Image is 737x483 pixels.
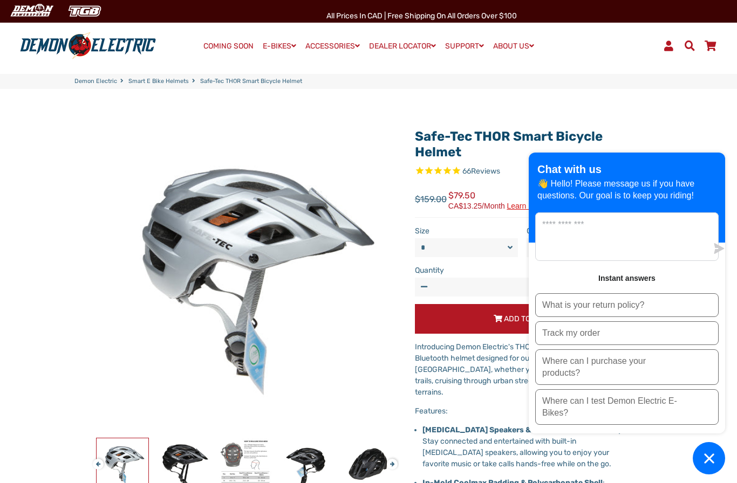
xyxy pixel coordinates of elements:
p: Introducing Demon Electric's THOR: the ultimate smart Bluetooth helmet designed for outdoor enthu... [415,341,630,398]
img: Demon Electric logo [16,32,160,60]
button: Add to Cart [415,304,630,334]
p: : Stay connected and entertained with built-in [MEDICAL_DATA] speakers, allowing you to enjoy you... [422,424,630,470]
label: Quantity [415,265,630,276]
span: Safe-Tec THOR Smart Bicycle Helmet [200,77,302,86]
a: ABOUT US [489,38,538,54]
inbox-online-store-chat: Shopify online store chat [526,153,728,474]
span: All Prices in CAD | Free shipping on all orders over $100 [326,11,517,20]
strong: [MEDICAL_DATA] Speakers & Bluetooth Connectivity [422,425,622,434]
button: Next [387,453,393,466]
a: Demon Electric [74,77,117,86]
span: $159.00 [415,193,447,206]
label: Size [415,225,518,237]
img: Demon Electric [5,2,57,20]
button: Previous [93,453,99,466]
a: Safe-Tec THOR Smart Bicycle Helmet [415,129,603,160]
a: ACCESSORIES [302,38,364,54]
span: Reviews [471,167,500,176]
a: Smart E Bike Helmets [128,77,189,86]
a: DEALER LOCATOR [365,38,440,54]
span: Rated 4.7 out of 5 stars 66 reviews [415,165,630,178]
a: SUPPORT [441,38,488,54]
span: Add to Cart [504,314,551,323]
a: E-BIKES [259,38,300,54]
span: 66 reviews [462,167,500,176]
span: $79.50 [448,189,545,210]
a: COMING SOON [200,39,257,54]
img: TGB Canada [63,2,107,20]
button: Reduce item quantity by one [415,278,434,296]
p: Features: [415,405,630,417]
input: quantity [415,278,630,296]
